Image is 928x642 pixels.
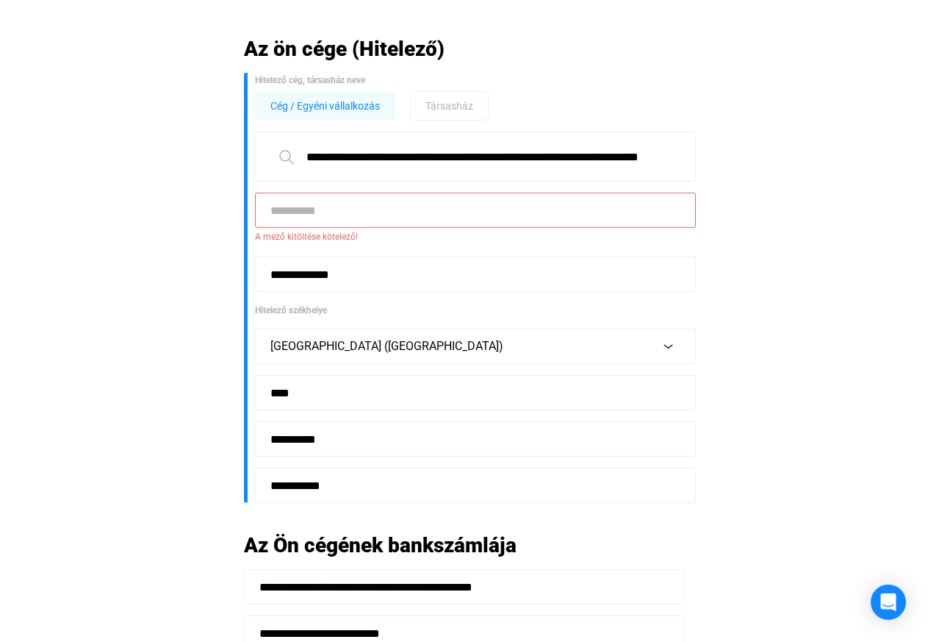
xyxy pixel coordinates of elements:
span: Társasház [425,97,473,115]
button: Cég / Egyéni vállalkozás [255,91,395,121]
span: Cég / Egyéni vállalkozás [270,97,380,115]
div: Hitelező székhelye [255,303,685,318]
button: [GEOGRAPHIC_DATA] ([GEOGRAPHIC_DATA]) [255,329,696,364]
div: Hitelező cég, társasház neve [255,73,685,88]
h2: Az ön cége (Hitelező) [244,36,685,62]
h2: Az Ön cégének bankszámlája [244,532,685,558]
span: [GEOGRAPHIC_DATA] ([GEOGRAPHIC_DATA]) [270,339,503,353]
button: Társasház [410,91,489,121]
span: A mező kitöltése kötelező! [255,228,685,246]
div: Open Intercom Messenger [871,585,906,620]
